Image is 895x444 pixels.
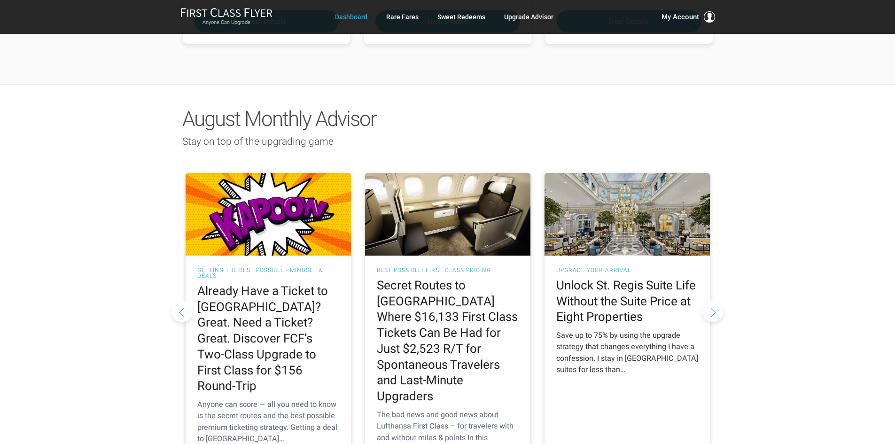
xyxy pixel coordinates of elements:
[504,8,553,25] a: Upgrade Advisor
[197,267,339,279] h3: Getting the Best Possible - Mindset & Deals
[437,8,485,25] a: Sweet Redeems
[702,301,724,322] button: Next slide
[556,330,698,375] div: Save up to 75% by using the upgrade strategy that changes everything I have a confession. I stay ...
[662,11,715,23] button: My Account
[197,283,339,394] h2: Already Have a Ticket to [GEOGRAPHIC_DATA]? Great. Need a Ticket? Great. Discover FCF’s Two-Class...
[556,267,698,273] h3: Upgrade Your Arrival
[377,267,519,273] h3: Best Possible: First Class Pricing
[662,11,699,23] span: My Account
[171,301,193,322] button: Previous slide
[182,136,334,147] span: Stay on top of the upgrading game
[180,8,272,26] a: First Class FlyerAnyone Can Upgrade
[335,8,367,25] a: Dashboard
[377,278,519,405] h2: Secret Routes to [GEOGRAPHIC_DATA] Where $16,133 First Class Tickets Can Be Had for Just $2,523 R...
[182,107,376,131] span: August Monthly Advisor
[556,278,698,325] h2: Unlock St. Regis Suite Life Without the Suite Price at Eight Properties
[180,8,272,17] img: First Class Flyer
[180,19,272,26] small: Anyone Can Upgrade
[386,8,419,25] a: Rare Fares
